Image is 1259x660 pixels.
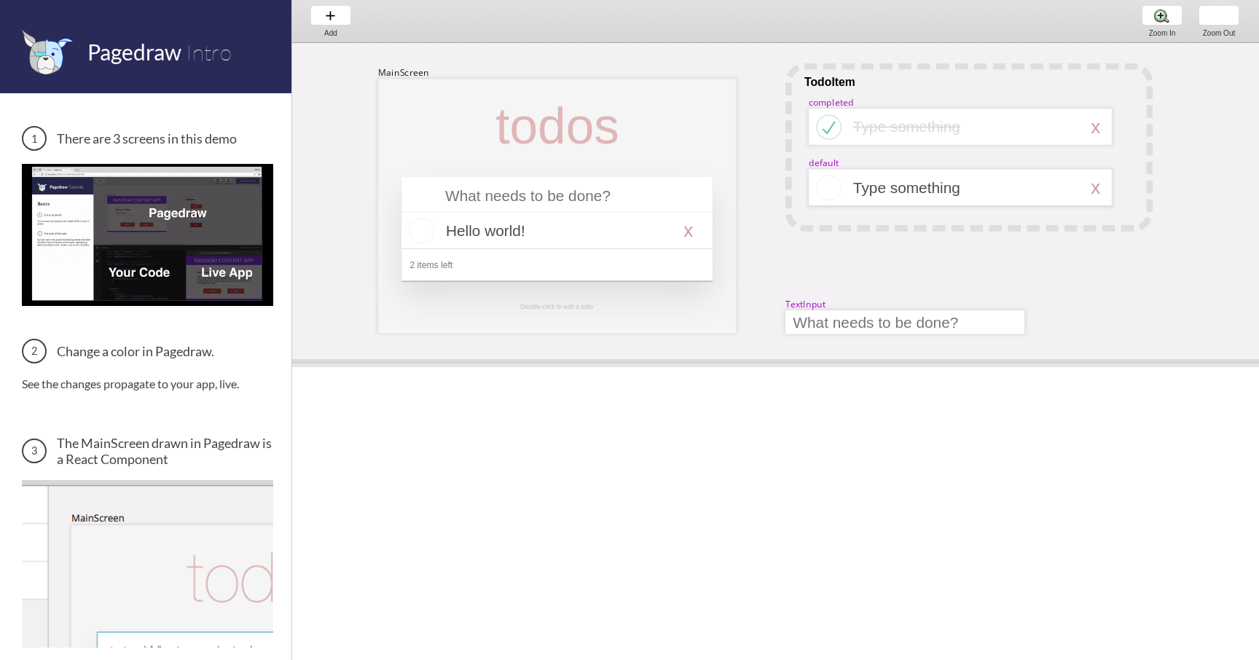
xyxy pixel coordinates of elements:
[303,29,358,37] div: Add
[22,480,273,648] img: The MainScreen Component in Pagedraw
[1191,29,1247,37] div: Zoom Out
[22,29,73,75] img: favicon.png
[22,377,273,390] p: See the changes propagate to your app, live.
[1154,8,1169,23] img: zoom-plus.png
[22,435,273,467] h3: The MainScreen drawn in Pagedraw is a React Component
[22,126,273,151] h3: There are 3 screens in this demo
[1134,29,1190,37] div: Zoom In
[1091,177,1100,199] div: x
[785,298,826,310] div: TextInput
[378,66,428,78] div: MainScreen
[809,96,854,108] div: completed
[1091,117,1100,138] div: x
[323,8,338,23] img: baseline-add-24px.svg
[22,339,273,364] h3: Change a color in Pagedraw.
[809,157,839,168] div: default
[87,39,181,65] span: Pagedraw
[22,164,273,305] img: 3 screens
[186,39,232,66] span: Intro
[1211,8,1226,23] img: zoom-minus.png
